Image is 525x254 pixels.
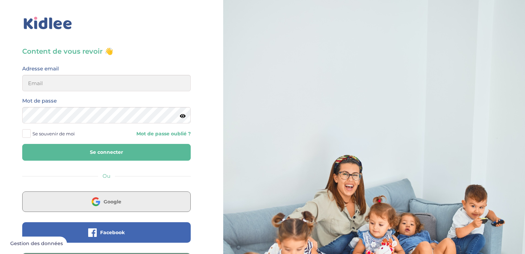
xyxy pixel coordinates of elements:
button: Gestion des données [6,237,67,251]
img: google.png [92,197,100,206]
span: Se souvenir de moi [32,129,75,138]
input: Email [22,75,191,91]
span: Ou [103,173,110,179]
button: Se connecter [22,144,191,161]
a: Facebook [22,234,191,240]
a: Google [22,203,191,210]
h3: Content de vous revoir 👋 [22,46,191,56]
span: Facebook [100,229,125,236]
span: Gestion des données [10,241,63,247]
img: logo_kidlee_bleu [22,15,73,31]
img: facebook.png [88,228,97,237]
button: Facebook [22,222,191,243]
label: Adresse email [22,64,59,73]
button: Google [22,191,191,212]
span: Google [104,198,121,205]
a: Mot de passe oublié ? [111,131,190,137]
label: Mot de passe [22,96,57,105]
